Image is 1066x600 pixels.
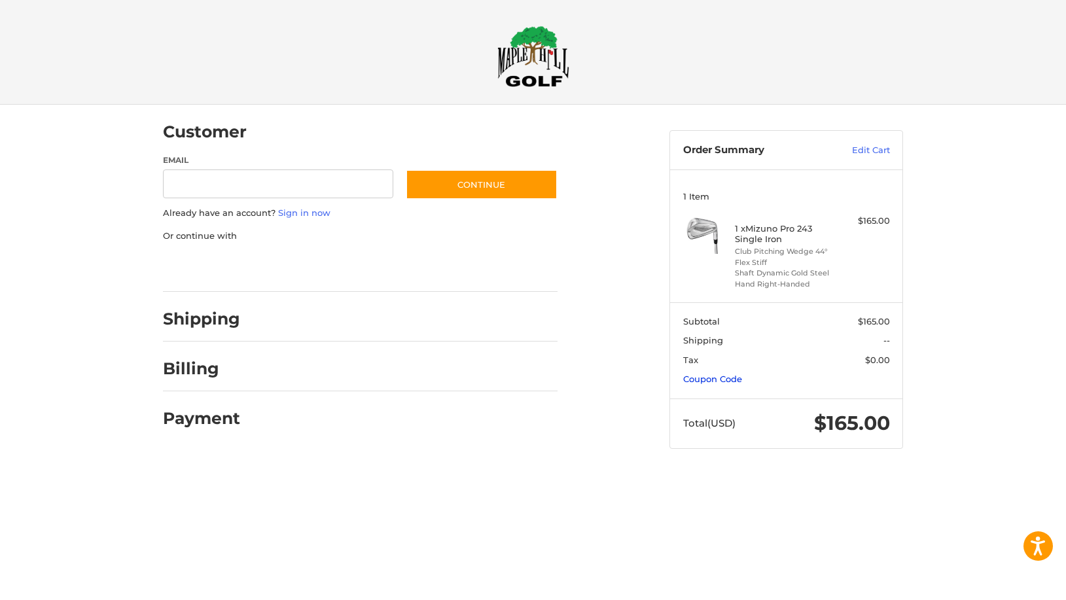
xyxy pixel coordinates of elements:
a: Edit Cart [824,144,890,157]
h4: 1 x Mizuno Pro 243 Single Iron [735,223,835,245]
span: Shipping [683,335,723,345]
span: $165.00 [858,316,890,326]
li: Shaft Dynamic Gold Steel [735,268,835,279]
span: Subtotal [683,316,720,326]
iframe: PayPal-paylater [270,255,368,279]
h2: Customer [163,122,247,142]
span: $165.00 [814,411,890,435]
li: Hand Right-Handed [735,279,835,290]
span: $0.00 [865,355,890,365]
h3: Order Summary [683,144,824,157]
h2: Payment [163,408,240,429]
label: Email [163,154,393,166]
div: $165.00 [838,215,890,228]
iframe: Google Customer Reviews [958,565,1066,600]
iframe: PayPal-paypal [159,255,257,279]
p: Or continue with [163,230,558,243]
iframe: PayPal-venmo [381,255,479,279]
button: Continue [406,169,558,200]
span: Total (USD) [683,417,736,429]
li: Flex Stiff [735,257,835,268]
span: -- [883,335,890,345]
li: Club Pitching Wedge 44° [735,246,835,257]
a: Coupon Code [683,374,742,384]
p: Already have an account? [163,207,558,220]
h2: Shipping [163,309,240,329]
span: Tax [683,355,698,365]
img: Maple Hill Golf [497,26,569,87]
a: Sign in now [278,207,330,218]
h2: Billing [163,359,240,379]
h3: 1 Item [683,191,890,202]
